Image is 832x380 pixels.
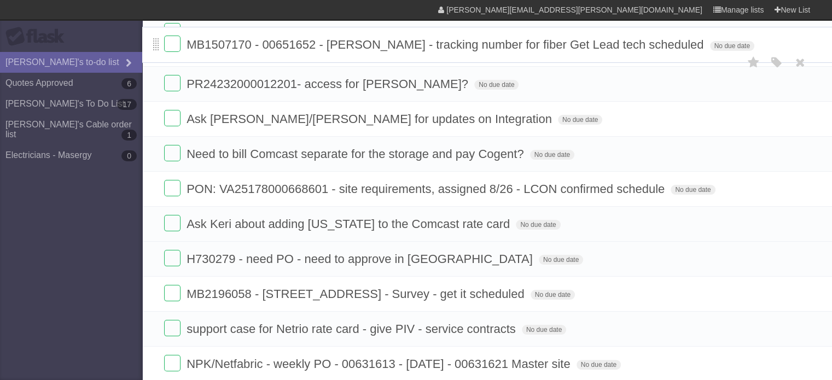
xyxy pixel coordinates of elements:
span: No due date [671,185,715,195]
span: PON: VA25178000668601 - site requirements, assigned 8/26 - LCON confirmed schedule [187,182,667,196]
span: No due date [530,150,574,160]
label: Done [164,215,181,231]
span: No due date [539,255,583,265]
span: No due date [522,325,566,335]
label: Done [164,23,181,39]
span: PR24232000012201- access for [PERSON_NAME]? [187,77,471,91]
b: 0 [121,150,137,161]
label: Done [164,320,181,336]
span: No due date [558,115,602,125]
span: H730279 - need PO - need to approve in [GEOGRAPHIC_DATA] [187,252,536,266]
label: Done [164,180,181,196]
b: 17 [117,99,137,110]
span: Ask [PERSON_NAME]/[PERSON_NAME] for updates on Integration [187,112,555,126]
label: Done [164,75,181,91]
span: Need to bill Comcast separate for the storage and pay Cogent? [187,147,526,161]
label: Done [164,36,181,52]
label: Done [164,285,181,301]
label: Done [164,145,181,161]
span: No due date [531,290,575,300]
label: Star task [743,54,764,72]
div: Flask [5,27,71,46]
span: support case for Netrio rate card - give PIV - service contracts [187,322,519,336]
span: MB1507170 - 00651652 - [PERSON_NAME] - tracking number for fiber Get Lead tech scheduled [187,38,706,51]
span: No due date [516,220,560,230]
b: 1 [121,130,137,141]
span: NPK/Netfabric - weekly PO - 00631613 - [DATE] - 00631621 Master site [187,357,573,371]
span: No due date [474,80,519,90]
span: No due date [577,360,621,370]
label: Done [164,110,181,126]
label: Done [164,355,181,371]
span: Ask Keri about adding [US_STATE] to the Comcast rate card [187,217,513,231]
label: Done [164,250,181,266]
span: Cogent Invoice for storage P089 [187,25,362,39]
span: MB2196058 - [STREET_ADDRESS] - Survey - get it scheduled [187,287,527,301]
span: No due date [710,41,754,51]
b: 6 [121,78,137,89]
